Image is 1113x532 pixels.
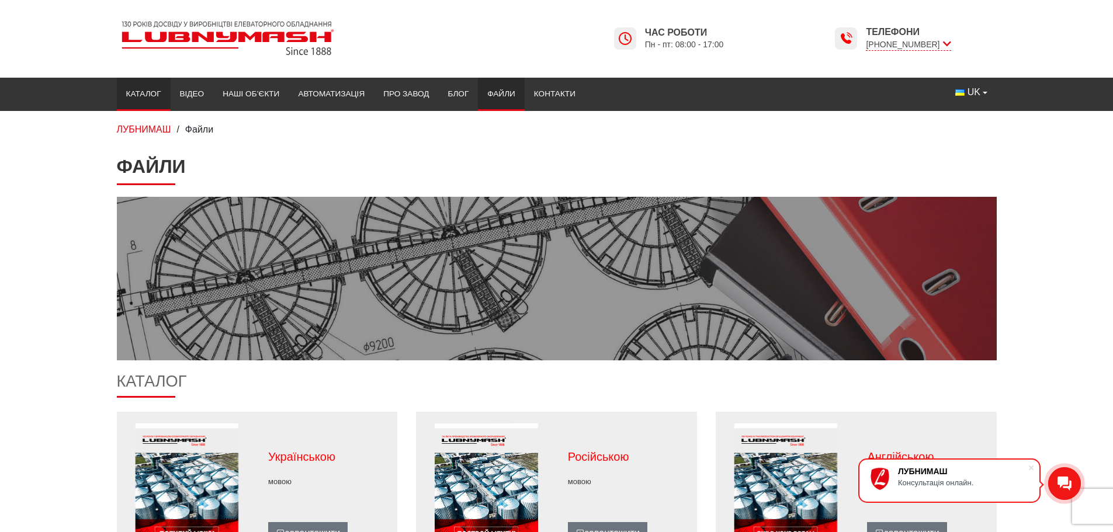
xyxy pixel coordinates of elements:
a: Файли [478,81,525,107]
div: ЛУБНИМАШ [898,467,1028,476]
button: UK [946,81,996,103]
span: Час роботи [645,26,724,39]
span: Пн - пт: 08:00 - 17:00 [645,39,724,50]
a: Блог [438,81,478,107]
p: Українською [268,448,386,465]
a: Контакти [525,81,585,107]
a: Каталог [117,81,171,107]
img: Lubnymash time icon [618,32,632,46]
h2: Каталог [117,372,997,398]
span: / [176,124,179,134]
a: Відео [171,81,214,107]
div: Консультація онлайн. [898,478,1028,487]
span: [PHONE_NUMBER] [866,39,951,51]
img: Українська [955,89,965,96]
img: Lubnymash [117,16,339,60]
a: Наші об’єкти [213,81,289,107]
h1: Файли [117,155,997,185]
a: Про завод [374,81,438,107]
img: Lubnymash time icon [839,32,853,46]
p: Англійською [867,448,985,465]
span: UK [968,86,980,99]
a: Автоматизація [289,81,374,107]
p: Російською [568,448,686,465]
p: мовою [568,477,686,487]
span: Файли [185,124,213,134]
p: мовою [268,477,386,487]
a: ЛУБНИМАШ [117,124,171,134]
span: Телефони [866,26,951,39]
